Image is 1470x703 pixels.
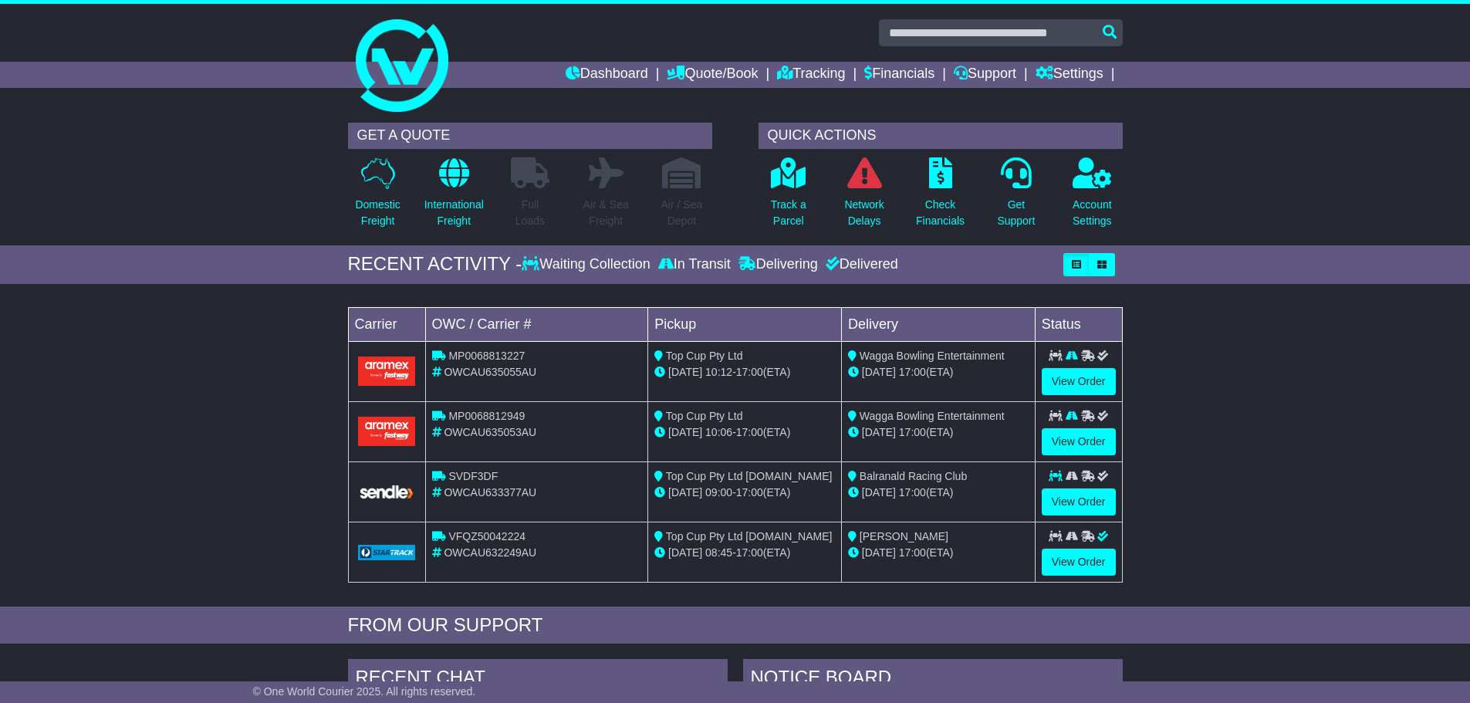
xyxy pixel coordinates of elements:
[348,659,728,701] div: RECENT CHAT
[848,424,1029,441] div: (ETA)
[666,410,743,422] span: Top Cup Pty Ltd
[862,366,896,378] span: [DATE]
[448,470,498,482] span: SVDF3DF
[736,426,763,438] span: 17:00
[736,546,763,559] span: 17:00
[348,253,522,275] div: RECENT ACTIVITY -
[1036,62,1103,88] a: Settings
[1035,307,1122,341] td: Status
[358,357,416,385] img: Aramex.png
[444,366,536,378] span: OWCAU635055AU
[915,157,965,238] a: CheckFinancials
[668,486,702,499] span: [DATE]
[843,157,884,238] a: NetworkDelays
[1073,197,1112,229] p: Account Settings
[1072,157,1113,238] a: AccountSettings
[1042,549,1116,576] a: View Order
[358,484,416,500] img: GetCarrierServiceLogo
[743,659,1123,701] div: NOTICE BOARD
[666,350,743,362] span: Top Cup Pty Ltd
[1042,488,1116,515] a: View Order
[668,546,702,559] span: [DATE]
[759,123,1123,149] div: QUICK ACTIONS
[705,366,732,378] span: 10:12
[354,157,400,238] a: DomesticFreight
[860,530,948,542] span: [PERSON_NAME]
[566,62,648,88] a: Dashboard
[777,62,845,88] a: Tracking
[424,197,484,229] p: International Freight
[661,197,703,229] p: Air / Sea Depot
[860,470,967,482] span: Balranald Racing Club
[771,197,806,229] p: Track a Parcel
[654,364,835,380] div: - (ETA)
[954,62,1016,88] a: Support
[348,123,712,149] div: GET A QUOTE
[522,256,654,273] div: Waiting Collection
[424,157,485,238] a: InternationalFreight
[705,426,732,438] span: 10:06
[916,197,965,229] p: Check Financials
[705,486,732,499] span: 09:00
[448,350,525,362] span: MP0068813227
[899,426,926,438] span: 17:00
[862,546,896,559] span: [DATE]
[899,546,926,559] span: 17:00
[899,366,926,378] span: 17:00
[348,307,425,341] td: Carrier
[444,546,536,559] span: OWCAU632249AU
[666,530,833,542] span: Top Cup Pty Ltd [DOMAIN_NAME]
[848,545,1029,561] div: (ETA)
[654,256,735,273] div: In Transit
[899,486,926,499] span: 17:00
[425,307,648,341] td: OWC / Carrier #
[511,197,549,229] p: Full Loads
[864,62,934,88] a: Financials
[444,486,536,499] span: OWCAU633377AU
[1042,428,1116,455] a: View Order
[862,486,896,499] span: [DATE]
[444,426,536,438] span: OWCAU635053AU
[668,366,702,378] span: [DATE]
[841,307,1035,341] td: Delivery
[1042,368,1116,395] a: View Order
[448,410,525,422] span: MP0068812949
[996,157,1036,238] a: GetSupport
[667,62,758,88] a: Quote/Book
[253,685,476,698] span: © One World Courier 2025. All rights reserved.
[355,197,400,229] p: Domestic Freight
[448,530,525,542] span: VFQZ50042224
[654,485,835,501] div: - (ETA)
[860,350,1005,362] span: Wagga Bowling Entertainment
[770,157,807,238] a: Track aParcel
[736,486,763,499] span: 17:00
[860,410,1005,422] span: Wagga Bowling Entertainment
[666,470,833,482] span: Top Cup Pty Ltd [DOMAIN_NAME]
[862,426,896,438] span: [DATE]
[654,545,835,561] div: - (ETA)
[648,307,842,341] td: Pickup
[705,546,732,559] span: 08:45
[844,197,884,229] p: Network Delays
[997,197,1035,229] p: Get Support
[668,426,702,438] span: [DATE]
[822,256,898,273] div: Delivered
[736,366,763,378] span: 17:00
[735,256,822,273] div: Delivering
[348,614,1123,637] div: FROM OUR SUPPORT
[848,485,1029,501] div: (ETA)
[583,197,629,229] p: Air & Sea Freight
[358,545,416,560] img: GetCarrierServiceLogo
[654,424,835,441] div: - (ETA)
[358,417,416,445] img: Aramex.png
[848,364,1029,380] div: (ETA)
